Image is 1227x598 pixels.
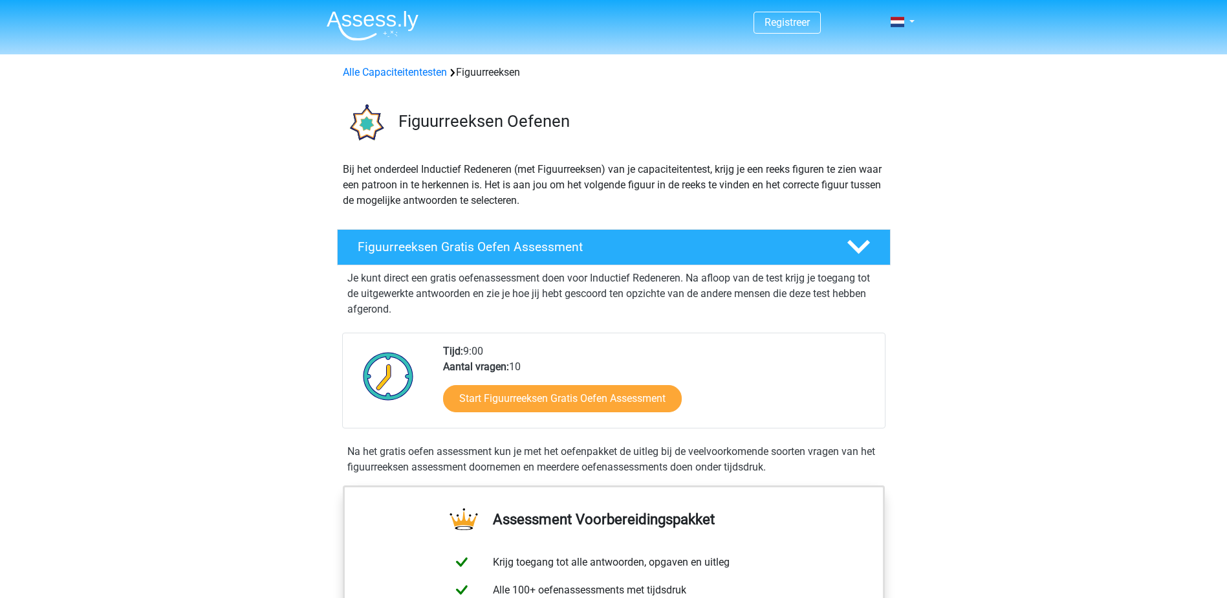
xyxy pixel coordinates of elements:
[343,66,447,78] a: Alle Capaciteitentesten
[765,16,810,28] a: Registreer
[398,111,880,131] h3: Figuurreeksen Oefenen
[327,10,418,41] img: Assessly
[443,345,463,357] b: Tijd:
[332,229,896,265] a: Figuurreeksen Gratis Oefen Assessment
[347,271,880,317] p: Je kunt direct een gratis oefenassessment doen voor Inductief Redeneren. Na afloop van de test kr...
[342,444,885,475] div: Na het gratis oefen assessment kun je met het oefenpakket de uitleg bij de veelvoorkomende soorte...
[338,65,890,80] div: Figuurreeksen
[358,239,826,254] h4: Figuurreeksen Gratis Oefen Assessment
[356,344,421,408] img: Klok
[343,162,885,208] p: Bij het onderdeel Inductief Redeneren (met Figuurreeksen) van je capaciteitentest, krijg je een r...
[443,360,509,373] b: Aantal vragen:
[338,96,393,151] img: figuurreeksen
[433,344,884,428] div: 9:00 10
[443,385,682,412] a: Start Figuurreeksen Gratis Oefen Assessment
